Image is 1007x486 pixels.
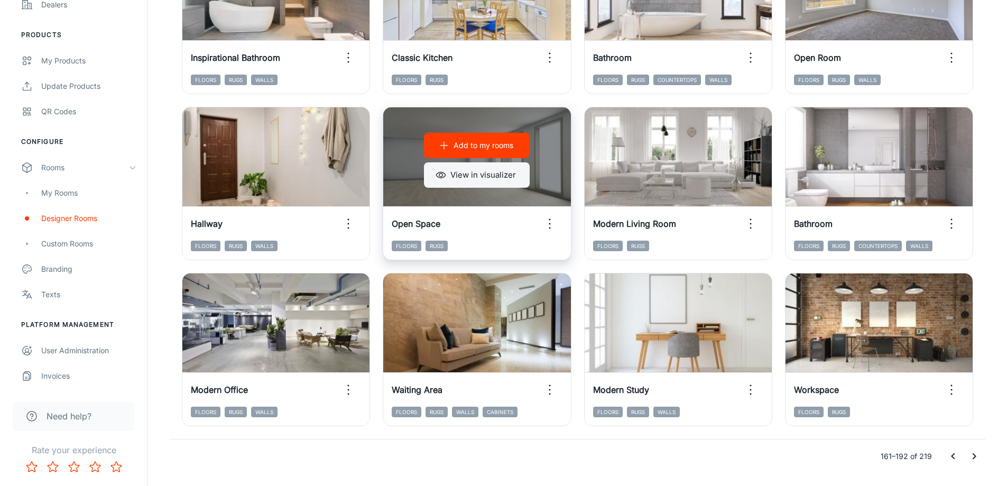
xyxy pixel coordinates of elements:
span: Countertops [854,241,902,251]
h6: Waiting Area [392,383,442,396]
h6: Inspirational Bathroom [191,51,280,64]
span: Walls [705,75,732,85]
span: Rugs [225,75,247,85]
span: Walls [854,75,881,85]
span: Walls [653,407,680,417]
h6: Open Room [794,51,841,64]
span: Rugs [627,75,649,85]
h6: Open Space [392,217,440,230]
div: My Rooms [41,187,137,199]
p: Add to my rooms [454,140,513,151]
span: Rugs [828,407,850,417]
span: Rugs [828,75,850,85]
div: Update Products [41,80,137,92]
span: Rugs [828,241,850,251]
button: View in visualizer [424,162,530,188]
span: Floors [392,75,421,85]
p: Rate your experience [8,444,139,456]
h6: Bathroom [794,217,833,230]
span: Walls [251,407,278,417]
span: Walls [251,75,278,85]
span: Floors [392,407,421,417]
span: Floors [191,407,220,417]
span: Rugs [627,407,649,417]
div: Texts [41,289,137,300]
span: Walls [906,241,932,251]
span: Floors [794,75,824,85]
button: Rate 3 star [63,456,85,478]
span: Rugs [627,241,649,251]
span: Floors [593,407,623,417]
span: Rugs [426,241,448,251]
button: Rate 4 star [85,456,106,478]
p: 161–192 of 219 [881,451,932,462]
span: Walls [251,241,278,251]
div: QR Codes [41,106,137,117]
span: Walls [452,407,478,417]
span: Rugs [426,75,448,85]
button: Go to next page [964,446,985,467]
span: Floors [593,241,623,251]
button: Rate 5 star [106,456,127,478]
h6: Hallway [191,217,223,230]
div: My Products [41,55,137,67]
div: Branding [41,263,137,275]
div: Custom Rooms [41,238,137,250]
h6: Classic Kitchen [392,51,452,64]
span: Countertops [653,75,701,85]
div: User Administration [41,345,137,356]
span: Rugs [426,407,448,417]
button: Rate 1 star [21,456,42,478]
button: Go to previous page [943,446,964,467]
span: Floors [191,241,220,251]
div: Designer Rooms [41,213,137,224]
h6: Modern Study [593,383,649,396]
span: Floors [392,241,421,251]
h6: Workspace [794,383,839,396]
h6: Modern Office [191,383,248,396]
span: Rugs [225,241,247,251]
span: Floors [794,241,824,251]
div: Invoices [41,370,137,382]
span: Rugs [225,407,247,417]
span: Floors [191,75,220,85]
div: Rooms [41,162,128,173]
h6: Bathroom [593,51,632,64]
span: Floors [794,407,824,417]
span: Floors [593,75,623,85]
button: Rate 2 star [42,456,63,478]
span: Need help? [47,410,91,423]
button: Add to my rooms [424,133,530,158]
span: Cabinets [483,407,518,417]
h6: Modern Living Room [593,217,676,230]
